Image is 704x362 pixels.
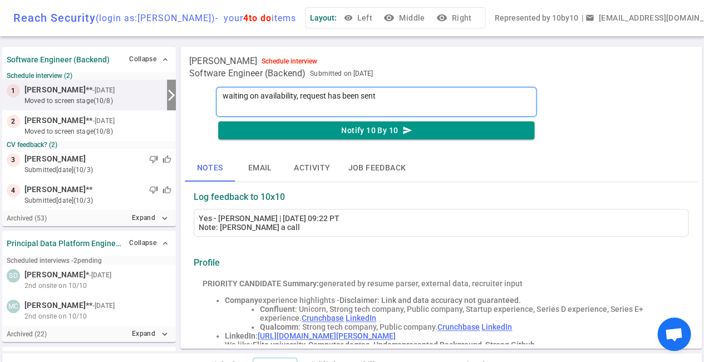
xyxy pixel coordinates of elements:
[260,305,680,322] li: : Unicorn, Strong tech company, Public company, Startup experience, Series D experience, Series E...
[381,8,429,28] button: visibilityMiddle
[7,141,171,149] small: CV feedback? (2)
[218,121,534,140] button: Notify 10 By 10send
[436,12,447,23] i: visibility
[7,257,102,265] small: Scheduled interviews - 2 pending
[216,87,536,117] textarea: waiting on availability, request has been sent
[92,85,115,95] small: - [DATE]
[7,115,20,128] div: 2
[243,13,272,23] span: 4 to do
[13,11,296,25] div: Reach Security
[189,56,257,67] span: [PERSON_NAME]
[24,184,86,195] span: [PERSON_NAME]
[24,165,171,175] small: submitted [DATE] (10/3)
[7,300,20,313] div: MC
[383,12,395,23] i: visibility
[199,214,683,232] div: Yes - [PERSON_NAME] | [DATE] 09:22 PT Note: [PERSON_NAME] a call
[7,153,20,167] div: 3
[657,317,691,351] div: Open chat
[126,51,171,67] button: Collapse
[343,13,352,22] span: visibility
[341,8,377,28] button: Left
[302,314,344,322] a: Crunchbase
[126,235,171,251] button: Collapse
[260,322,298,331] strong: Qualcomm
[194,257,220,268] strong: Profile
[339,296,521,305] span: Disclaimer: Link and data accuracy not guaranteed.
[24,311,87,321] span: 2nd onsite on 10/10
[24,153,86,165] span: [PERSON_NAME]
[260,305,295,314] strong: Confluent
[161,239,170,248] span: expand_less
[310,13,337,22] span: Layout:
[163,185,171,194] span: thumb_up
[339,155,415,182] button: Job feedback
[346,314,376,322] a: LinkedIn
[24,195,171,206] small: submitted [DATE] (10/3)
[149,185,158,194] span: thumb_down
[225,340,680,349] li: We like:
[225,331,680,340] li: :
[7,330,47,338] small: Archived ( 22 )
[24,269,86,281] span: [PERSON_NAME]
[92,301,115,311] small: - [DATE]
[481,322,512,331] a: LinkedIn
[7,84,20,97] div: 1
[402,125,412,135] i: send
[160,329,170,339] i: expand_more
[194,192,285,202] strong: Log feedback to 10x10
[215,13,296,23] span: - your items
[96,13,215,23] span: (login as: [PERSON_NAME] )
[7,184,20,197] div: 4
[225,331,255,340] strong: LinkedIn
[92,116,115,126] small: - [DATE]
[189,68,306,79] span: Software Engineer (Backend)
[165,89,178,102] i: arrow_forward_ios
[203,279,319,288] strong: PRIORITY CANDIDATE Summary:
[24,84,86,96] span: [PERSON_NAME]
[185,155,235,182] button: Notes
[253,340,535,349] strong: Elite university, Computer degree, Underrepresented Background, Strong Github
[262,57,317,65] div: Schedule interview
[24,96,163,106] small: moved to Screen stage (10/8)
[89,270,111,280] small: - [DATE]
[310,68,373,79] span: Submitted on [DATE]
[285,155,339,182] button: Activity
[225,296,680,305] li: experience highlights -
[149,155,158,164] span: thumb_down
[24,281,87,291] span: 2nd onsite on 10/10
[129,326,171,342] button: Expandexpand_more
[7,269,20,282] div: SD
[235,155,285,182] button: Email
[163,155,171,164] span: thumb_up
[585,13,594,22] span: email
[185,155,697,182] div: basic tabs example
[129,210,171,226] button: Expandexpand_more
[7,214,47,222] small: Archived ( 53 )
[7,55,110,64] strong: Software Engineer (Backend)
[24,300,86,311] span: [PERSON_NAME]
[24,126,171,136] small: moved to Screen stage (10/8)
[437,322,480,331] a: Crunchbase
[7,239,122,248] strong: Principal Data Platform Engineer
[258,331,396,340] a: [URL][DOMAIN_NAME][PERSON_NAME]
[225,296,258,305] strong: Company
[7,72,171,80] small: Schedule interview (2)
[24,115,86,126] span: [PERSON_NAME]
[160,213,170,223] i: expand_more
[203,279,680,288] div: generated by resume parser, external data, recruiter input
[260,322,680,331] li: : Strong tech company, Public company.
[434,8,476,28] button: visibilityRight
[161,55,170,64] span: expand_less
